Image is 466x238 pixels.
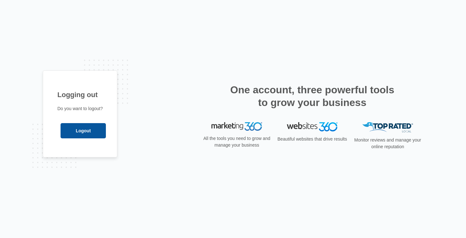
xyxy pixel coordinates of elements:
[61,123,106,138] input: Logout
[287,122,338,131] img: Websites 360
[277,136,348,142] p: Beautiful websites that drive results
[228,83,396,109] h2: One account, three powerful tools to grow your business
[211,122,262,131] img: Marketing 360
[201,135,272,149] p: All the tools you need to grow and manage your business
[362,122,413,133] img: Top Rated Local
[57,89,103,100] h1: Logging out
[352,137,423,150] p: Monitor reviews and manage your online reputation
[57,105,103,112] p: Do you want to logout?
